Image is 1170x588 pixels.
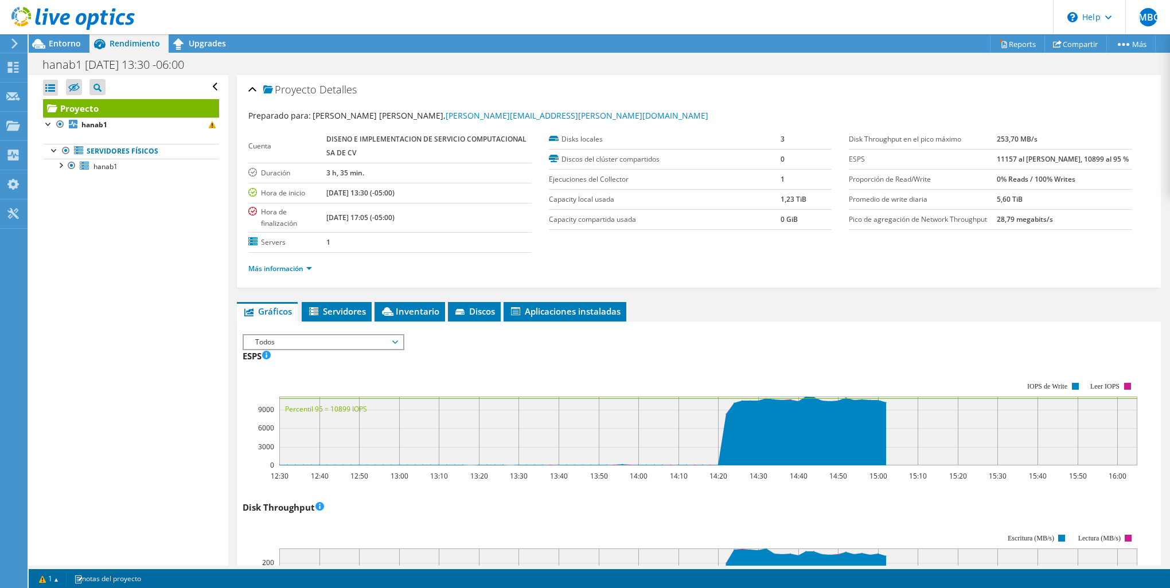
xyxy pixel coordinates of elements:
text: 9000 [258,405,274,414]
text: 14:00 [630,471,648,481]
b: 0 GiB [781,214,798,224]
text: 15:10 [909,471,927,481]
a: hanab1 [43,117,219,132]
h3: ESPS [243,350,271,362]
a: Proyecto [43,99,219,117]
h3: Disk Throughput [243,501,324,513]
text: 13:00 [391,471,408,481]
text: Escritura (MB/s) [1008,534,1054,542]
label: Hora de finalización [248,206,326,229]
a: notas del proyecto [66,571,149,586]
label: Capacity compartida usada [549,214,781,225]
text: 200 [262,558,274,567]
span: Todos [249,335,397,349]
text: 14:20 [709,471,727,481]
label: Pico de agregación de Network Throughput [849,214,997,225]
b: 3 h, 35 min. [326,168,364,178]
text: 12:40 [311,471,329,481]
b: 0% Reads / 100% Writes [997,174,1075,184]
label: Duración [248,167,326,179]
text: 13:30 [510,471,528,481]
text: Lectura (MB/s) [1078,534,1121,542]
text: 15:00 [869,471,887,481]
a: 1 [31,571,67,586]
span: [PERSON_NAME] [PERSON_NAME], [313,110,708,121]
h1: hanab1 [DATE] 13:30 -06:00 [37,58,202,71]
text: 14:50 [829,471,847,481]
text: 15:50 [1069,471,1087,481]
label: ESPS [849,154,997,165]
b: 253,70 MB/s [997,134,1038,144]
span: Entorno [49,38,81,49]
a: hanab1 [43,159,219,174]
span: Discos [454,305,495,317]
text: 15:30 [989,471,1007,481]
b: 1 [326,237,330,247]
label: Disks locales [549,134,781,145]
label: Servers [248,237,326,248]
b: 0 [781,154,785,164]
span: Rendimiento [110,38,160,49]
text: 0 [270,460,274,470]
label: Hora de inicio [248,187,326,199]
span: Servidores [307,305,366,317]
span: Proyecto [263,84,317,96]
span: Gráficos [243,305,292,317]
text: 13:50 [590,471,608,481]
span: Upgrades [189,38,226,49]
span: Detalles [319,83,357,96]
text: Leer IOPS [1090,382,1120,390]
text: 13:10 [430,471,448,481]
b: 5,60 TiB [997,194,1023,204]
text: 16:00 [1109,471,1126,481]
label: Capacity local usada [549,194,781,205]
a: Más [1106,35,1156,53]
b: 1 [781,174,785,184]
b: 11157 al [PERSON_NAME], 10899 al 95 % [997,154,1129,164]
b: [DATE] 13:30 (-05:00) [326,188,395,198]
text: 3000 [258,442,274,452]
b: DISENO E IMPLEMENTACION DE SERVICIO COMPUTACIONAL SA DE CV [326,134,526,158]
a: Compartir [1044,35,1107,53]
text: 15:40 [1029,471,1047,481]
label: Cuenta [248,140,326,152]
svg: \n [1067,12,1078,22]
text: 15:20 [949,471,967,481]
text: IOPS de Write [1027,382,1067,390]
label: Ejecuciones del Collector [549,174,781,185]
label: Promedio de write diaria [849,194,997,205]
b: 3 [781,134,785,144]
span: hanab1 [93,162,118,171]
b: hanab1 [81,120,107,130]
b: 28,79 megabits/s [997,214,1053,224]
text: 6000 [258,423,274,433]
label: Preparado para: [248,110,311,121]
a: Servidores físicos [43,144,219,159]
text: 13:40 [550,471,568,481]
a: Reports [990,35,1045,53]
text: 14:30 [750,471,767,481]
label: Discos del clúster compartidos [549,154,781,165]
text: 14:40 [790,471,808,481]
text: 14:10 [670,471,688,481]
text: 12:30 [271,471,288,481]
text: Percentil 95 = 10899 IOPS [285,404,367,414]
b: [DATE] 17:05 (-05:00) [326,213,395,222]
text: 12:50 [350,471,368,481]
span: JMBG [1139,8,1157,26]
a: [PERSON_NAME][EMAIL_ADDRESS][PERSON_NAME][DOMAIN_NAME] [446,110,708,121]
text: 13:20 [470,471,488,481]
span: Inventario [380,305,439,317]
label: Proporción de Read/Write [849,174,997,185]
span: Aplicaciones instaladas [509,305,621,317]
b: 1,23 TiB [781,194,806,204]
label: Disk Throughput en el pico máximo [849,134,997,145]
a: Más información [248,264,312,273]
